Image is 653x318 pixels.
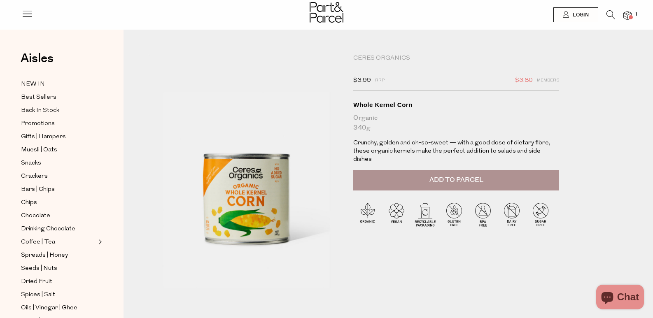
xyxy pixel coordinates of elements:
[21,250,96,260] a: Spreads | Honey
[21,237,96,247] a: Coffee | Tea
[21,224,75,234] span: Drinking Chocolate
[537,75,559,86] span: Members
[21,119,55,129] span: Promotions
[497,200,526,229] img: P_P-ICONS-Live_Bec_V11_Dairy_Free.svg
[310,2,343,23] img: Part&Parcel
[21,290,96,300] a: Spices | Salt
[553,7,598,22] a: Login
[21,158,41,168] span: Snacks
[21,106,59,116] span: Back In Stock
[21,171,96,181] a: Crackers
[21,276,96,287] a: Dried Fruit
[440,200,469,229] img: P_P-ICONS-Live_Bec_V11_Gluten_Free.svg
[469,200,497,229] img: P_P-ICONS-Live_Bec_V11_BPA_Free.svg
[353,139,559,164] p: Crunchy, golden and oh-so-sweet — with a good dose of dietary fibre, these organic kernels make t...
[21,198,37,208] span: Chips
[21,93,56,102] span: Best Sellers
[21,92,96,102] a: Best Sellers
[21,49,54,67] span: Aisles
[526,200,555,229] img: P_P-ICONS-Live_Bec_V11_Sugar_Free.svg
[21,290,55,300] span: Spices | Salt
[21,172,48,181] span: Crackers
[21,184,96,195] a: Bars | Chips
[21,132,66,142] span: Gifts | Hampers
[382,200,411,229] img: P_P-ICONS-Live_Bec_V11_Vegan.svg
[21,277,52,287] span: Dried Fruit
[21,145,96,155] a: Muesli | Oats
[353,200,382,229] img: P_P-ICONS-Live_Bec_V11_Organic.svg
[96,237,102,247] button: Expand/Collapse Coffee | Tea
[515,75,533,86] span: $3.80
[21,52,54,73] a: Aisles
[21,224,96,234] a: Drinking Chocolate
[429,175,483,185] span: Add to Parcel
[21,132,96,142] a: Gifts | Hampers
[21,211,96,221] a: Chocolate
[571,12,589,19] span: Login
[623,11,632,20] a: 1
[21,79,45,89] span: NEW IN
[21,185,55,195] span: Bars | Chips
[632,11,640,18] span: 1
[21,197,96,208] a: Chips
[353,54,559,63] div: Ceres Organics
[21,118,96,129] a: Promotions
[375,75,385,86] span: RRP
[21,263,96,274] a: Seeds | Nuts
[148,54,346,288] img: Whole Kernel Corn
[411,200,440,229] img: P_P-ICONS-Live_Bec_V11_Recyclable_Packaging.svg
[353,113,559,133] div: Organic 340g
[21,251,68,260] span: Spreads | Honey
[353,75,371,86] span: $3.99
[21,237,55,247] span: Coffee | Tea
[353,101,559,109] div: Whole Kernel Corn
[21,211,50,221] span: Chocolate
[21,79,96,89] a: NEW IN
[594,285,646,311] inbox-online-store-chat: Shopify online store chat
[21,105,96,116] a: Back In Stock
[21,145,57,155] span: Muesli | Oats
[353,170,559,190] button: Add to Parcel
[21,264,57,274] span: Seeds | Nuts
[21,303,96,313] a: Oils | Vinegar | Ghee
[21,303,77,313] span: Oils | Vinegar | Ghee
[21,158,96,168] a: Snacks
